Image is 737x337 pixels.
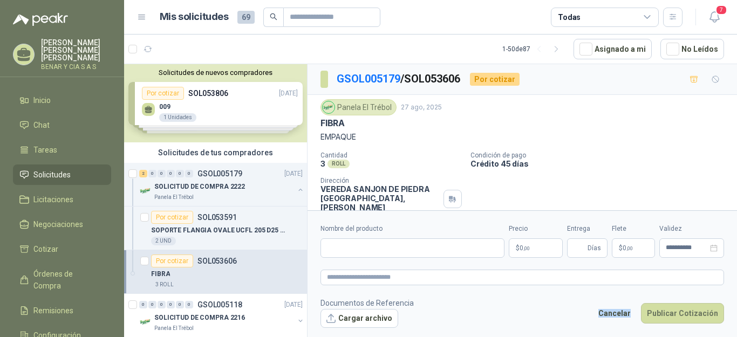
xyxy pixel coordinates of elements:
[520,245,530,251] span: 0
[270,13,277,20] span: search
[320,177,439,184] p: Dirección
[151,211,193,224] div: Por cotizar
[320,159,325,168] p: 3
[401,102,442,113] p: 27 ago, 2025
[33,243,58,255] span: Cotizar
[337,72,400,85] a: GSOL005179
[13,13,68,26] img: Logo peakr
[337,71,461,87] p: / SOL053606
[237,11,255,24] span: 69
[626,245,633,251] span: ,00
[320,118,345,129] p: FIBRA
[176,170,184,177] div: 0
[660,39,724,59] button: No Leídos
[176,301,184,308] div: 0
[502,40,565,58] div: 1 - 50 de 87
[139,170,147,177] div: 2
[139,315,152,328] img: Company Logo
[151,255,193,267] div: Por cotizar
[124,64,307,142] div: Solicitudes de nuevos compradoresPor cotizarSOL053806[DATE] 0091 UnidadesPor cotizarSOL053761[DAT...
[154,193,194,202] p: Panela El Trébol
[588,239,601,257] span: Días
[659,224,724,234] label: Validez
[158,301,166,308] div: 0
[558,11,581,23] div: Todas
[139,298,305,333] a: 0 0 0 0 0 0 GSOL005118[DATE] Company LogoSOLICITUD DE COMPRA 2216Panela El Trébol
[148,170,156,177] div: 0
[13,164,111,185] a: Solicitudes
[197,301,242,308] p: GSOL005118
[41,39,111,61] p: [PERSON_NAME] [PERSON_NAME] [PERSON_NAME]
[167,301,175,308] div: 0
[641,303,724,324] button: Publicar Cotización
[154,313,245,323] p: SOLICITUD DE COMPRA 2216
[185,170,193,177] div: 0
[320,224,504,234] label: Nombre del producto
[470,73,520,86] div: Por cotizar
[470,152,733,159] p: Condición de pago
[612,238,655,258] p: $ 0,00
[33,144,57,156] span: Tareas
[160,9,229,25] h1: Mis solicitudes
[151,225,285,236] p: SOPORTE FLANGIA OVALE UCFL 205 D25 LONG LIFE REF MF 801195 FP6000CS
[197,257,237,265] p: SOL053606
[612,224,655,234] label: Flete
[13,239,111,259] a: Cotizar
[623,245,633,251] span: 0
[33,268,101,292] span: Órdenes de Compra
[151,280,178,289] div: 3 ROLL
[320,184,439,221] p: VEREDA SANJON DE PIEDRA [GEOGRAPHIC_DATA] , [PERSON_NAME][GEOGRAPHIC_DATA]
[148,301,156,308] div: 0
[320,297,414,309] p: Documentos de Referencia
[124,142,307,163] div: Solicitudes de tus compradores
[320,152,462,159] p: Cantidad
[13,300,111,321] a: Remisiones
[128,68,303,77] button: Solicitudes de nuevos compradores
[592,303,637,324] button: Cancelar
[139,184,152,197] img: Company Logo
[33,218,83,230] span: Negociaciones
[154,324,194,333] p: Panela El Trébol
[715,5,727,15] span: 7
[185,301,193,308] div: 0
[13,214,111,235] a: Negociaciones
[139,301,147,308] div: 0
[197,170,242,177] p: GSOL005179
[574,39,652,59] button: Asignado a mi
[470,159,733,168] p: Crédito 45 días
[567,224,608,234] label: Entrega
[13,140,111,160] a: Tareas
[509,224,563,234] label: Precio
[13,115,111,135] a: Chat
[327,160,350,168] div: ROLL
[33,169,71,181] span: Solicitudes
[619,245,623,251] span: $
[33,305,73,317] span: Remisiones
[284,169,303,179] p: [DATE]
[320,131,724,143] p: EMPAQUE
[523,245,530,251] span: ,00
[124,250,307,294] a: Por cotizarSOL053606FIBRA3 ROLL
[13,264,111,296] a: Órdenes de Compra
[151,269,170,279] p: FIBRA
[509,238,563,258] p: $0,00
[139,167,305,202] a: 2 0 0 0 0 0 GSOL005179[DATE] Company LogoSOLICITUD DE COMPRA 2222Panela El Trébol
[13,90,111,111] a: Inicio
[705,8,724,27] button: 7
[33,119,50,131] span: Chat
[323,101,335,113] img: Company Logo
[124,207,307,250] a: Por cotizarSOL053591SOPORTE FLANGIA OVALE UCFL 205 D25 LONG LIFE REF MF 801195 FP6000CS2 UND
[284,300,303,310] p: [DATE]
[41,64,111,70] p: BENAR Y CIA S A S
[320,99,397,115] div: Panela El Trébol
[13,189,111,210] a: Licitaciones
[320,309,398,328] button: Cargar archivo
[167,170,175,177] div: 0
[33,194,73,205] span: Licitaciones
[197,214,237,221] p: SOL053591
[33,94,51,106] span: Inicio
[151,237,176,245] div: 2 UND
[154,182,245,192] p: SOLICITUD DE COMPRA 2222
[158,170,166,177] div: 0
